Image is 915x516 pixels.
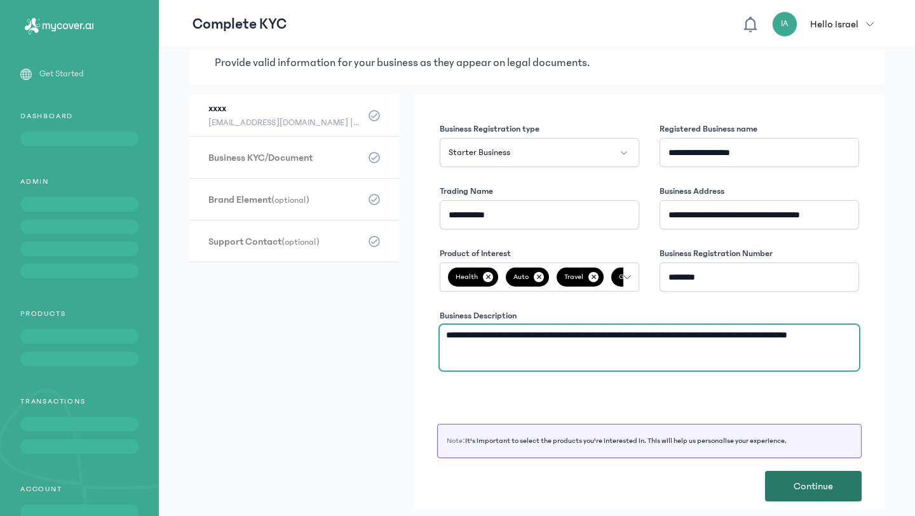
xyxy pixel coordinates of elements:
[557,268,604,287] span: Travel
[794,479,833,494] span: Continue
[193,14,287,34] p: Complete KYC
[772,11,797,37] div: IA
[660,247,773,260] label: Business Registration Number
[765,471,862,501] button: Continue
[208,193,361,207] h3: Brand Element
[534,272,544,282] p: ✕
[810,17,858,32] p: Hello Israel
[208,234,361,248] h3: Support Contact
[281,237,320,247] span: (optional)
[271,195,309,205] span: (optional)
[447,436,852,446] p: Note:
[440,123,539,135] label: Business Registration type
[611,268,665,287] span: Gadget
[440,262,639,292] button: Health✕Auto✕Travel✕Gadget
[215,54,859,72] p: Provide valid information for your business as they appear on legal documents.
[208,115,361,130] span: [EMAIL_ADDRESS][DOMAIN_NAME] || 07065737817
[660,185,724,198] label: Business Address
[506,268,549,287] span: Auto
[660,123,757,135] label: Registered Business name
[440,138,639,167] button: Starter Business
[208,151,361,165] h3: Business KYC/Document
[448,268,498,287] span: Health
[449,146,510,159] span: Starter Business
[588,272,599,282] p: ✕
[208,101,361,115] h3: xxxx
[772,11,881,37] button: IAHello Israel
[39,67,84,81] p: Get Started
[465,437,787,445] span: It's important to select the products you're interested in. This will help us personalise your ex...
[440,309,517,322] label: Business Description
[440,185,493,198] label: Trading Name
[440,247,511,260] label: Product of Interest
[483,272,493,282] p: ✕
